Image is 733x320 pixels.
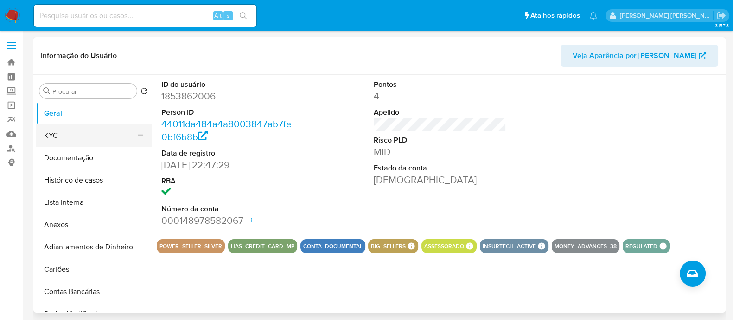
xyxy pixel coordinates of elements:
[227,11,229,20] span: s
[36,169,152,191] button: Histórico de casos
[43,87,51,95] button: Procurar
[161,90,294,103] dd: 1853862006
[161,158,294,171] dd: [DATE] 22:47:29
[620,11,714,20] p: anna.almeida@mercadopago.com.br
[573,45,696,67] span: Veja Aparência por [PERSON_NAME]
[561,45,718,67] button: Veja Aparência por [PERSON_NAME]
[36,147,152,169] button: Documentação
[161,214,294,227] dd: 000148978582067
[36,258,152,281] button: Cartões
[161,148,294,158] dt: Data de registro
[52,87,133,96] input: Procurar
[374,145,506,158] dd: MID
[36,214,152,236] button: Anexos
[374,135,506,145] dt: Risco PLD
[234,9,253,22] button: search-icon
[161,204,294,214] dt: Número da conta
[36,281,152,303] button: Contas Bancárias
[34,10,256,22] input: Pesquise usuários ou casos...
[374,79,506,90] dt: Pontos
[716,11,726,20] a: Sair
[36,102,152,124] button: Geral
[374,173,506,186] dd: [DEMOGRAPHIC_DATA]
[374,163,506,173] dt: Estado da conta
[161,117,292,144] a: 44011da484a4a8003847ab7fe0bf6b8b
[41,51,117,60] h1: Informação do Usuário
[214,11,222,20] span: Alt
[161,176,294,186] dt: RBA
[530,11,580,20] span: Atalhos rápidos
[374,90,506,103] dd: 4
[140,87,148,98] button: Retornar ao pedido padrão
[161,79,294,90] dt: ID do usuário
[589,12,597,20] a: Notificações
[161,107,294,118] dt: Person ID
[36,191,152,214] button: Lista Interna
[36,124,144,147] button: KYC
[36,236,152,258] button: Adiantamentos de Dinheiro
[374,107,506,118] dt: Apelido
